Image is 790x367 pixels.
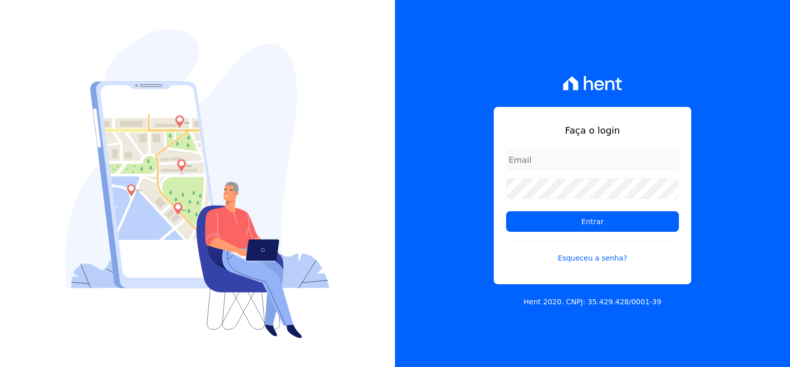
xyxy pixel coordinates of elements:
[506,240,679,264] a: Esqueceu a senha?
[506,123,679,137] h1: Faça o login
[506,150,679,170] input: Email
[506,211,679,232] input: Entrar
[65,29,330,338] img: Login
[524,297,661,307] p: Hent 2020. CNPJ: 35.429.428/0001-39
